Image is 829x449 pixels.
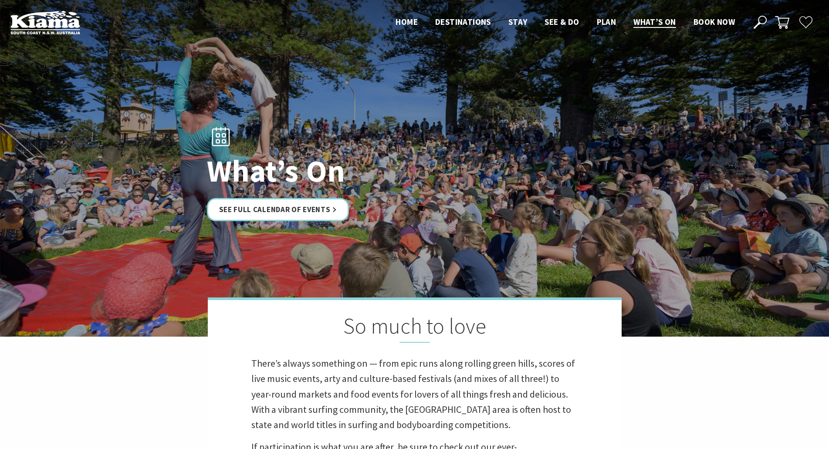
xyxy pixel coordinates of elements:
[435,17,491,27] span: Destinations
[387,15,744,30] nav: Main Menu
[251,313,578,343] h2: So much to love
[251,356,578,432] p: There’s always something on — from epic runs along rolling green hills, scores of live music even...
[10,10,80,34] img: Kiama Logo
[207,154,453,188] h1: What’s On
[207,198,349,221] a: See Full Calendar of Events
[508,17,528,27] span: Stay
[694,17,735,27] span: Book now
[396,17,418,27] span: Home
[545,17,579,27] span: See & Do
[597,17,616,27] span: Plan
[633,17,676,27] span: What’s On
